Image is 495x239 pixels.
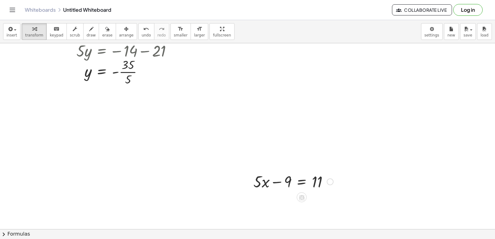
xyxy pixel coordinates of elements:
[46,23,67,40] button: keyboardkeypad
[397,7,447,13] span: Collaborate Live
[444,23,459,40] button: new
[102,33,112,37] span: erase
[196,25,202,33] i: format_size
[157,33,166,37] span: redo
[154,23,169,40] button: redoredo
[159,25,165,33] i: redo
[174,33,187,37] span: smaller
[7,5,17,15] button: Toggle navigation
[178,25,183,33] i: format_size
[447,33,455,37] span: new
[170,23,191,40] button: format_sizesmaller
[70,33,80,37] span: scrub
[142,33,151,37] span: undo
[191,23,208,40] button: format_sizelarger
[297,192,307,202] div: Apply the same math to both sides of the equation
[209,23,234,40] button: fullscreen
[3,23,20,40] button: insert
[83,23,99,40] button: draw
[424,33,439,37] span: settings
[50,33,63,37] span: keypad
[87,33,96,37] span: draw
[67,23,84,40] button: scrub
[143,25,149,33] i: undo
[421,23,443,40] button: settings
[138,23,154,40] button: undoundo
[463,33,472,37] span: save
[25,7,56,13] a: Whiteboards
[54,25,59,33] i: keyboard
[460,23,476,40] button: save
[213,33,231,37] span: fullscreen
[22,23,47,40] button: transform
[116,23,137,40] button: arrange
[480,33,489,37] span: load
[6,33,17,37] span: insert
[99,23,116,40] button: erase
[392,4,452,15] button: Collaborate Live
[194,33,205,37] span: larger
[119,33,134,37] span: arrange
[25,33,43,37] span: transform
[477,23,492,40] button: load
[453,4,483,16] button: Log in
